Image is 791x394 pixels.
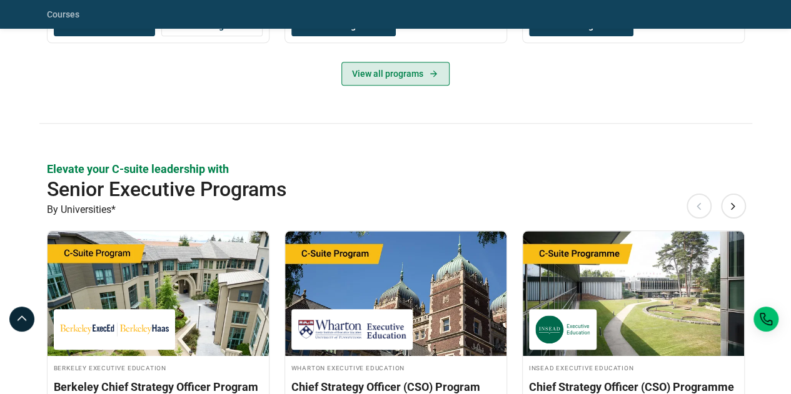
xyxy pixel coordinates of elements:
img: INSEAD Executive Education [535,315,590,343]
img: Berkeley Chief Strategy Officer Program | Online Strategy and Innovation Course [48,231,269,356]
h4: Wharton Executive Education [291,362,500,373]
a: View all programs [341,62,450,86]
h2: Senior Executive Programs [47,177,675,202]
button: Previous [687,194,712,219]
button: Next [721,194,746,219]
p: By Universities* [47,202,745,218]
p: Elevate your C-suite leadership with [47,161,745,177]
img: Chief Strategy Officer (CSO) Program | Online Strategy and Innovation Course [285,231,506,356]
img: Berkeley Executive Education [60,315,169,343]
img: Wharton Executive Education [298,315,406,343]
h4: Berkeley Executive Education [54,362,263,373]
h4: INSEAD Executive Education [529,362,738,373]
img: Chief Strategy Officer (CSO) Programme | Online Strategy and Innovation Course [523,231,744,356]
